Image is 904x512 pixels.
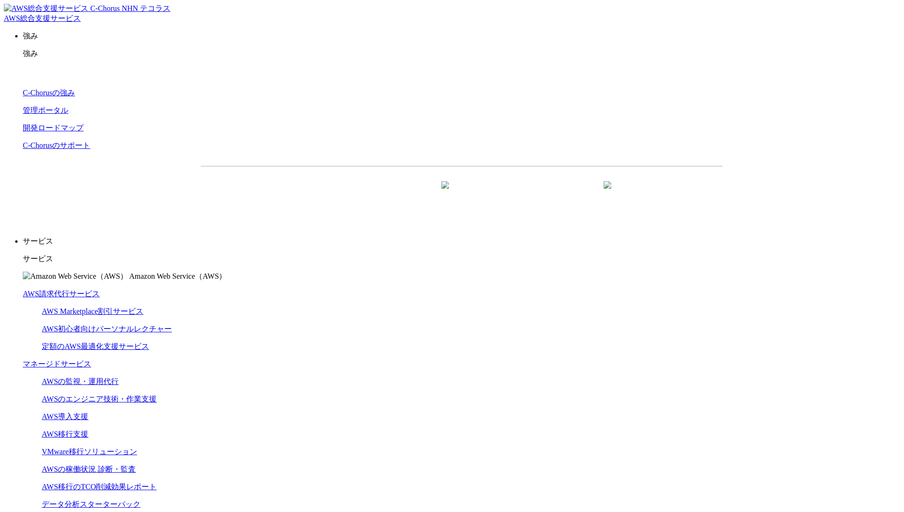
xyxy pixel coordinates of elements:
img: 矢印 [441,181,449,206]
a: AWS移行支援 [42,430,88,438]
a: まずは相談する [466,182,619,205]
a: 資料を請求する [304,182,457,205]
a: VMware移行ソリューション [42,448,137,456]
a: マネージドサービス [23,360,91,368]
a: C-Chorusの強み [23,89,75,97]
p: サービス [23,254,900,264]
a: AWS移行のTCO削減効果レポート [42,483,157,491]
a: AWSのエンジニア技術・作業支援 [42,395,157,403]
p: 強み [23,31,900,41]
img: 矢印 [604,181,611,206]
a: AWS Marketplace割引サービス [42,307,143,315]
p: サービス [23,237,900,247]
a: AWSの監視・運用代行 [42,377,119,385]
a: C-Chorusのサポート [23,141,90,149]
a: AWSの稼働状況 診断・監査 [42,465,136,473]
p: 強み [23,49,900,59]
a: AWS総合支援サービス C-Chorus NHN テコラスAWS総合支援サービス [4,4,170,22]
a: 管理ポータル [23,106,68,114]
img: AWS総合支援サービス C-Chorus [4,4,120,14]
span: Amazon Web Service（AWS） [129,272,226,280]
a: 開発ロードマップ [23,124,84,132]
a: AWS導入支援 [42,412,88,421]
a: AWS初心者向けパーソナルレクチャー [42,325,172,333]
a: AWS請求代行サービス [23,290,100,298]
img: Amazon Web Service（AWS） [23,272,128,282]
a: データ分析スターターパック [42,500,140,508]
a: 定額のAWS最適化支援サービス [42,342,149,350]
